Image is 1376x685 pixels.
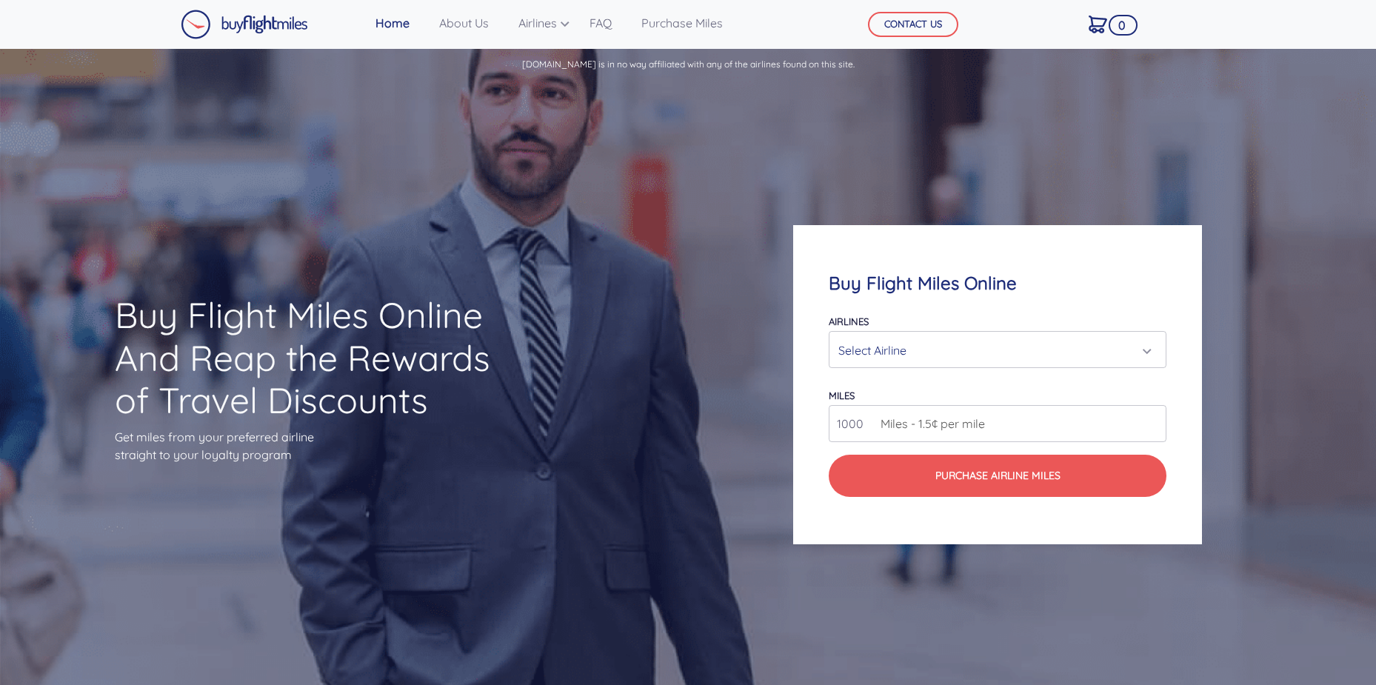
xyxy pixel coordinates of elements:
label: miles [829,390,855,401]
img: Buy Flight Miles Logo [181,10,308,39]
button: Select Airline [829,331,1166,368]
button: CONTACT US [868,12,958,37]
p: Get miles from your preferred airline straight to your loyalty program [115,428,504,464]
a: Buy Flight Miles Logo [181,6,308,43]
label: Airlines [829,315,869,327]
a: 0 [1083,8,1113,39]
h1: Buy Flight Miles Online And Reap the Rewards of Travel Discounts [115,294,504,422]
a: Home [370,8,415,38]
div: Select Airline [838,336,1147,364]
a: Purchase Miles [635,8,729,38]
a: FAQ [584,8,618,38]
span: 0 [1109,15,1138,36]
a: About Us [433,8,495,38]
h4: Buy Flight Miles Online [829,273,1166,294]
span: Miles - 1.5¢ per mile [873,415,985,432]
a: Airlines [512,8,566,38]
img: Cart [1089,16,1107,33]
button: Purchase Airline Miles [829,455,1166,497]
